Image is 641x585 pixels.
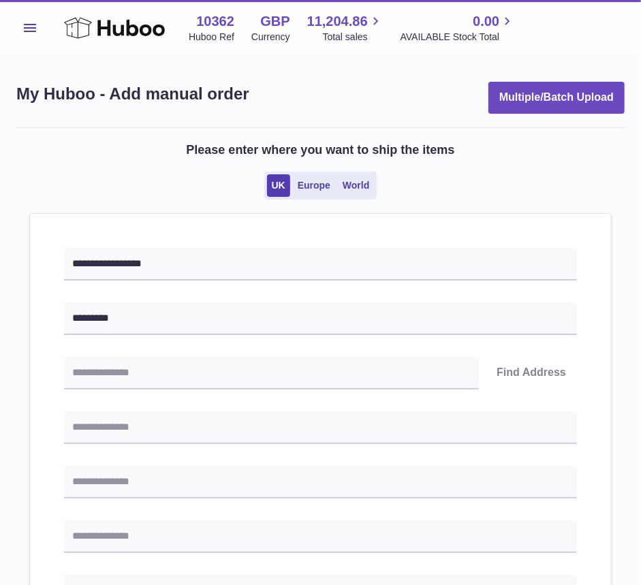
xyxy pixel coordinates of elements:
[16,83,249,105] h1: My Huboo - Add manual order
[307,12,368,31] span: 11,204.86
[323,31,384,44] span: Total sales
[293,174,335,197] a: Europe
[260,12,290,31] strong: GBP
[307,12,384,44] a: 11,204.86 Total sales
[488,82,625,114] button: Multiple/Batch Upload
[189,31,234,44] div: Huboo Ref
[401,31,516,44] span: AVAILABLE Stock Total
[338,174,374,197] a: World
[473,12,499,31] span: 0.00
[251,31,290,44] div: Currency
[186,142,454,158] h2: Please enter where you want to ship the items
[267,174,290,197] a: UK
[196,12,234,31] strong: 10362
[401,12,516,44] a: 0.00 AVAILABLE Stock Total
